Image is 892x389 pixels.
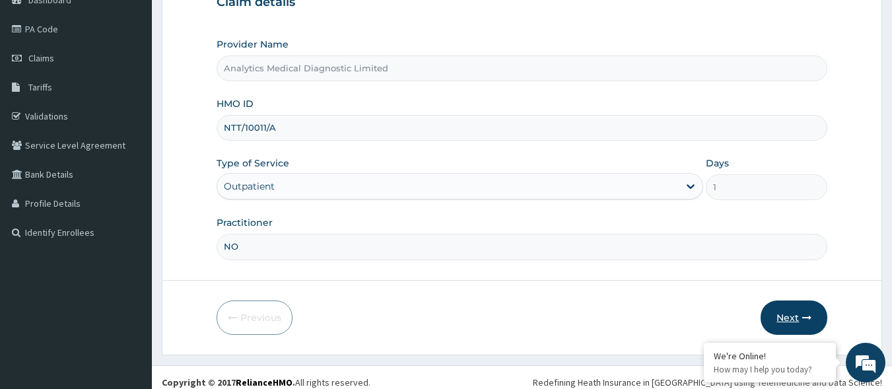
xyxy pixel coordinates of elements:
[28,52,54,64] span: Claims
[217,7,248,38] div: Minimize live chat window
[69,74,222,91] div: Chat with us now
[77,113,182,246] span: We're online!
[217,157,289,170] label: Type of Service
[217,301,292,335] button: Previous
[217,38,289,51] label: Provider Name
[224,180,275,193] div: Outpatient
[236,376,292,388] a: RelianceHMO
[217,97,254,110] label: HMO ID
[714,364,826,375] p: How may I help you today?
[217,216,273,229] label: Practitioner
[28,81,52,93] span: Tariffs
[761,301,827,335] button: Next
[7,254,252,300] textarea: Type your message and hit 'Enter'
[24,66,53,99] img: d_794563401_company_1708531726252_794563401
[217,115,828,141] input: Enter HMO ID
[533,376,882,389] div: Redefining Heath Insurance in [GEOGRAPHIC_DATA] using Telemedicine and Data Science!
[706,157,729,170] label: Days
[217,234,828,260] input: Enter Name
[162,376,295,388] strong: Copyright © 2017 .
[714,350,826,362] div: We're Online!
